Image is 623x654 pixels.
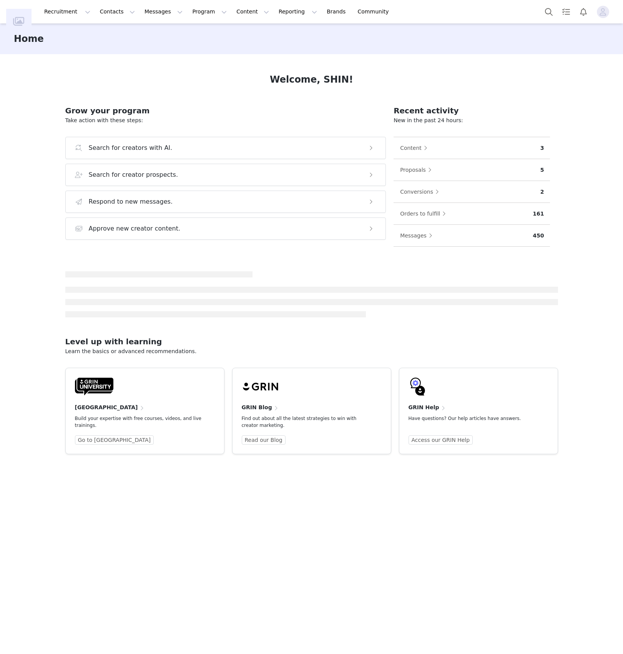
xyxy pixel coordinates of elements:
[400,229,436,242] button: Messages
[65,137,386,159] button: Search for creators with AI.
[188,3,231,20] button: Program
[89,197,173,206] h3: Respond to new messages.
[400,186,443,198] button: Conversions
[140,3,187,20] button: Messages
[242,377,280,396] img: grin-logo-black.svg
[242,415,369,429] p: Find out about all the latest strategies to win with creator marketing.
[75,377,113,396] img: GRIN-University-Logo-Black.svg
[540,166,544,174] p: 5
[409,377,427,396] img: GRIN-help-icon.svg
[65,217,386,240] button: Approve new creator content.
[242,403,272,412] h4: GRIN Blog
[400,142,431,154] button: Content
[242,435,286,445] a: Read our Blog
[599,6,606,18] div: avatar
[409,435,473,445] a: Access our GRIN Help
[65,105,386,116] h2: Grow your program
[75,435,154,445] a: Go to [GEOGRAPHIC_DATA]
[394,105,550,116] h2: Recent activity
[40,3,95,20] button: Recruitment
[533,232,544,240] p: 450
[65,336,558,347] h2: Level up with learning
[75,403,138,412] h4: [GEOGRAPHIC_DATA]
[409,403,439,412] h4: GRIN Help
[270,73,353,86] h1: Welcome, SHIN!
[65,116,386,124] p: Take action with these steps:
[394,116,550,124] p: New in the past 24 hours:
[65,347,558,355] p: Learn the basics or advanced recommendations.
[400,207,450,220] button: Orders to fulfill
[14,32,44,46] h3: Home
[95,3,140,20] button: Contacts
[89,170,178,179] h3: Search for creator prospects.
[89,224,181,233] h3: Approve new creator content.
[540,144,544,152] p: 3
[65,164,386,186] button: Search for creator prospects.
[558,3,575,20] a: Tasks
[353,3,397,20] a: Community
[540,3,557,20] button: Search
[575,3,592,20] button: Notifications
[232,3,274,20] button: Content
[89,143,173,153] h3: Search for creators with AI.
[274,3,322,20] button: Reporting
[409,415,536,422] p: Have questions? Our help articles have answers.
[540,188,544,196] p: 2
[322,3,352,20] a: Brands
[65,191,386,213] button: Respond to new messages.
[75,415,203,429] p: Build your expertise with free courses, videos, and live trainings.
[592,6,617,18] button: Profile
[533,210,544,218] p: 161
[400,164,435,176] button: Proposals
